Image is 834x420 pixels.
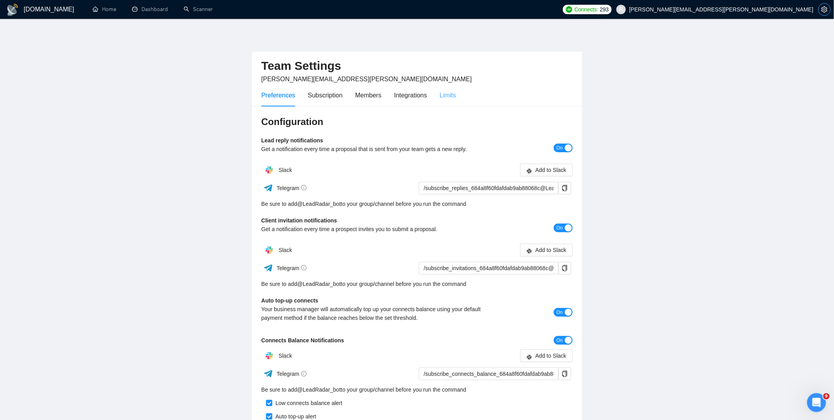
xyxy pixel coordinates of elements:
iframe: Intercom live chat [807,393,826,412]
span: Add to Slack [535,166,566,174]
span: On [557,308,563,317]
span: Telegram [277,265,307,271]
span: user [618,7,624,12]
span: Slack [279,247,292,253]
span: 9 [823,393,830,399]
button: copy [558,262,571,274]
span: 293 [600,5,609,14]
b: Connects Balance Notifications [261,337,344,343]
span: On [557,224,563,232]
a: homeHome [93,6,116,13]
span: copy [559,371,571,377]
div: Integrations [394,90,427,100]
div: Get a notification every time a prospect invites you to submit a proposal. [261,225,495,233]
div: Preferences [261,90,295,100]
div: Be sure to add to your group/channel before you run the command [261,280,573,288]
b: Lead reply notifications [261,137,323,144]
img: logo [6,4,19,16]
span: Telegram [277,371,307,377]
button: copy [558,368,571,380]
div: Get a notification every time a proposal that is sent from your team gets a new reply. [261,145,495,153]
span: Add to Slack [535,246,566,254]
span: info-circle [301,371,307,377]
b: Auto top-up connects [261,297,318,304]
span: copy [559,265,571,271]
h3: Configuration [261,116,573,128]
a: @LeadRadar_bot [297,200,341,208]
div: Be sure to add to your group/channel before you run the command [261,200,573,208]
button: setting [818,3,831,16]
h2: Team Settings [261,58,573,74]
span: info-circle [301,185,307,190]
a: searchScanner [184,6,213,13]
div: Members [355,90,382,100]
div: Your business manager will automatically top up your connects balance using your default payment ... [261,305,495,322]
a: @LeadRadar_bot [297,385,341,394]
span: Slack [279,353,292,359]
span: info-circle [301,265,307,271]
img: hpQkSZIkSZIkSZIkSZIkSZIkSZIkSZIkSZIkSZIkSZIkSZIkSZIkSZIkSZIkSZIkSZIkSZIkSZIkSZIkSZIkSZIkSZIkSZIkS... [261,242,277,258]
a: @LeadRadar_bot [297,280,341,288]
button: copy [558,182,571,194]
button: slackAdd to Slack [520,349,573,362]
img: ww3wtPAAAAAElFTkSuQmCC [263,369,273,379]
div: Subscription [308,90,343,100]
b: Client invitation notifications [261,217,337,224]
span: Telegram [277,185,307,191]
div: Low connects balance alert [272,399,343,407]
img: ww3wtPAAAAAElFTkSuQmCC [263,183,273,193]
button: slackAdd to Slack [520,244,573,256]
a: dashboardDashboard [132,6,168,13]
span: Connects: [575,5,598,14]
span: On [557,336,563,345]
img: ww3wtPAAAAAElFTkSuQmCC [263,263,273,273]
span: [PERSON_NAME][EMAIL_ADDRESS][PERSON_NAME][DOMAIN_NAME] [261,76,472,82]
span: Add to Slack [535,351,566,360]
img: hpQkSZIkSZIkSZIkSZIkSZIkSZIkSZIkSZIkSZIkSZIkSZIkSZIkSZIkSZIkSZIkSZIkSZIkSZIkSZIkSZIkSZIkSZIkSZIkS... [261,348,277,364]
span: On [557,144,563,152]
span: copy [559,185,571,191]
img: upwork-logo.png [566,6,572,13]
span: slack [527,354,532,360]
button: slackAdd to Slack [520,164,573,176]
span: Slack [279,167,292,173]
div: Be sure to add to your group/channel before you run the command [261,385,573,394]
span: slack [527,248,532,254]
a: setting [818,6,831,13]
span: slack [527,168,532,174]
img: hpQkSZIkSZIkSZIkSZIkSZIkSZIkSZIkSZIkSZIkSZIkSZIkSZIkSZIkSZIkSZIkSZIkSZIkSZIkSZIkSZIkSZIkSZIkSZIkS... [261,162,277,178]
div: Limits [440,90,456,100]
